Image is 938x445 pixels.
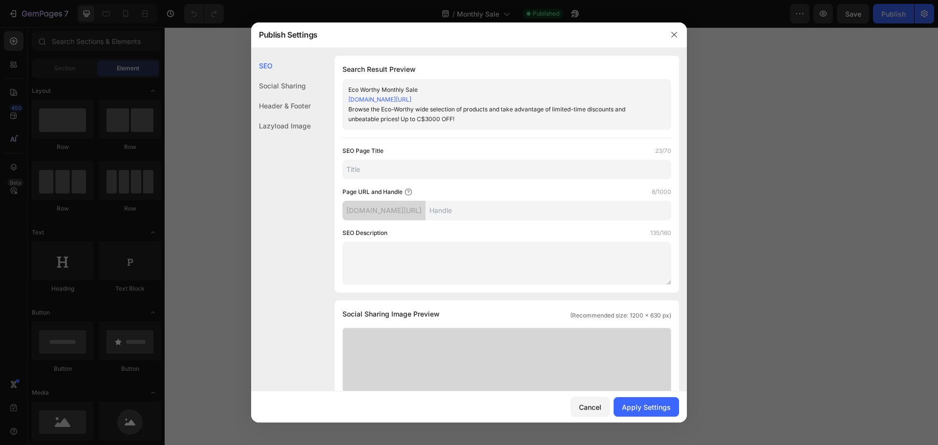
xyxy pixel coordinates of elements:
label: Page URL and Handle [342,187,403,197]
button: Apply Settings [614,397,679,417]
input: Handle [426,201,671,220]
div: Publish Settings [251,22,661,47]
div: Apply Settings [622,402,671,412]
input: Title [342,160,671,179]
h1: Search Result Preview [342,64,671,75]
div: Social Sharing [251,76,311,96]
div: Lazyload Image [251,116,311,136]
div: Cancel [579,402,601,412]
label: SEO Page Title [342,146,384,156]
div: SEO [251,56,311,76]
div: [DOMAIN_NAME][URL] [342,201,426,220]
button: Cancel [571,397,610,417]
div: Header & Footer [251,96,311,116]
div: Browse the Eco-Worthy wide selection of products and take advantage of limited-time discounts and... [348,105,649,124]
a: [DOMAIN_NAME][URL] [348,96,411,103]
span: Social Sharing Image Preview [342,308,440,320]
label: 8/1000 [652,187,671,197]
label: 23/70 [655,146,671,156]
label: 135/160 [650,228,671,238]
div: Eco Worthy Monthly Sale [348,85,649,95]
span: (Recommended size: 1200 x 630 px) [570,311,671,320]
label: SEO Description [342,228,387,238]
